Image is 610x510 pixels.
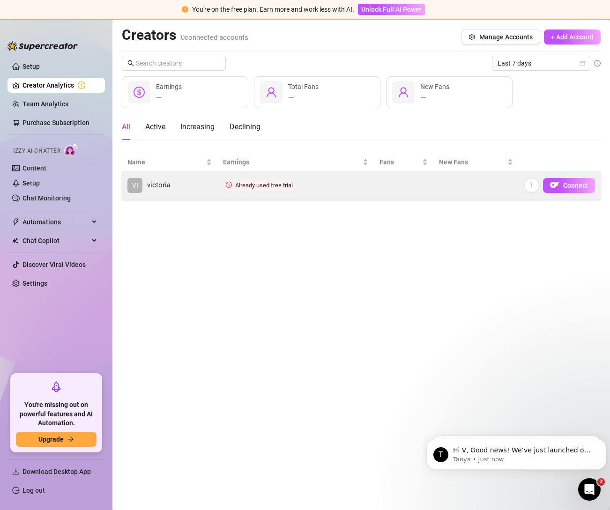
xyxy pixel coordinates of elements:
th: New Fans [433,153,519,171]
span: 0 connected accounts [181,33,248,42]
div: — [420,92,449,103]
div: All [122,121,130,133]
span: New Fans [420,83,449,90]
div: — [156,92,182,103]
span: download [12,468,20,475]
iframe: Intercom live chat [578,478,601,501]
span: Fans [379,157,420,167]
a: Setup [22,63,40,70]
button: + Add Account [544,30,601,44]
span: rocket [51,381,62,392]
button: OFConnect [543,178,595,193]
span: clock-circle [226,182,232,188]
span: Manage Accounts [479,33,533,41]
span: more [528,182,535,188]
span: Automations [22,214,89,229]
span: 2 [597,478,605,486]
span: You're on the free plan. Earn more and work less with AI. [192,6,354,13]
span: Last 7 days [498,56,585,70]
span: search [127,60,134,67]
span: New Fans [439,157,506,167]
span: Total Fans [288,83,319,90]
span: user [398,87,409,98]
span: info-circle [594,60,601,67]
h2: Creators [122,26,248,44]
th: Name [122,153,217,171]
span: arrow-right [67,436,74,443]
span: VI [132,180,138,191]
div: Declining [230,121,260,133]
img: logo-BBDzfeDw.svg [7,41,78,51]
span: victoria [147,180,171,191]
a: Team Analytics [22,100,68,108]
span: Connect [563,182,588,189]
span: Unlock Full AI Power [361,6,422,13]
input: Search creators [136,58,213,68]
span: Izzy AI Chatter [13,147,60,155]
span: Earnings [223,157,361,167]
a: Creator Analytics exclamation-circle [22,78,97,93]
span: calendar [580,60,585,66]
img: OF [550,180,559,190]
th: Earnings [217,153,374,171]
a: Settings [22,280,47,287]
button: Manage Accounts [461,30,540,44]
a: Unlock Full AI Power [358,6,425,13]
a: Log out [22,487,45,494]
a: Discover Viral Videos [22,261,86,268]
span: Upgrade [38,436,64,443]
a: VIvictoria [127,178,212,193]
span: You're missing out on powerful features and AI Automation. [16,400,97,428]
div: Increasing [180,121,215,133]
span: setting [469,34,476,40]
img: Chat Copilot [12,237,18,244]
a: Setup [22,179,40,187]
div: Active [145,121,165,133]
span: Name [127,157,204,167]
div: — [288,92,319,103]
span: thunderbolt [12,218,20,226]
a: Content [22,164,46,172]
img: AI Chatter [64,143,79,156]
span: Earnings [156,83,182,90]
span: + Add Account [551,33,594,41]
span: user [266,87,277,98]
span: exclamation-circle [182,6,188,13]
a: Purchase Subscription [22,115,97,130]
span: Chat Copilot [22,233,89,248]
span: Already used free trial [235,182,293,189]
button: Upgradearrow-right [16,432,97,447]
a: Chat Monitoring [22,194,71,202]
button: Unlock Full AI Power [358,4,425,15]
th: Fans [374,153,433,171]
span: Download Desktop App [22,468,91,475]
span: dollar-circle [134,87,145,98]
iframe: Intercom notifications message [423,419,610,485]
